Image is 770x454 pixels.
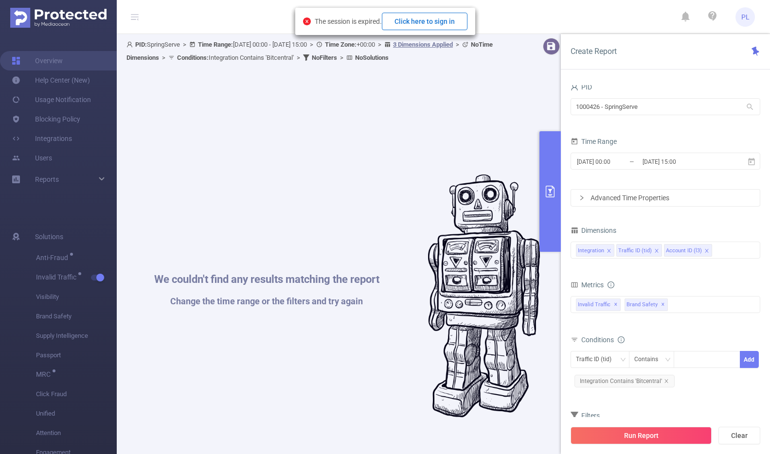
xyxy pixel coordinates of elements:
span: Brand Safety [625,298,668,311]
b: No Filters [312,54,337,61]
a: Integrations [12,129,72,148]
i: icon: close [704,248,709,254]
img: # [428,175,540,418]
span: The session is expired. [315,17,467,25]
h1: Change the time range or the filters and try again [154,297,379,306]
a: Overview [12,51,63,70]
div: Traffic ID (tid) [576,351,618,367]
i: icon: info-circle [618,336,625,343]
span: ✕ [614,299,618,311]
img: Protected Media [10,8,107,28]
span: Passport [36,346,117,365]
span: > [307,41,316,48]
input: End date [642,155,720,168]
h1: We couldn't find any results matching the report [154,274,379,285]
i: icon: close [607,248,611,254]
div: Account ID (l3) [666,244,702,257]
u: 3 Dimensions Applied [393,41,453,48]
span: Invalid Traffic [576,298,621,311]
span: Metrics [571,281,604,289]
span: Solutions [35,227,63,246]
div: Integration [578,244,604,257]
span: PID [571,83,592,91]
span: Filters [571,412,600,419]
span: Conditions [581,336,625,344]
b: Time Range: [198,41,233,48]
i: icon: info-circle [608,281,614,288]
span: > [453,41,462,48]
span: > [180,41,189,48]
span: Invalid Traffic [36,274,80,280]
li: Traffic ID (tid) [616,244,662,257]
input: Start date [576,155,655,168]
i: icon: user [126,41,135,48]
li: Integration [576,244,614,257]
span: > [375,41,384,48]
button: Click here to sign in [382,13,467,30]
span: MRC [36,371,54,378]
b: Conditions : [177,54,209,61]
span: ✕ [661,299,665,311]
b: PID: [135,41,147,48]
i: icon: close-circle [303,17,311,25]
span: Create Report [571,47,617,56]
i: icon: close [664,379,669,384]
a: Reports [35,170,59,189]
li: Account ID (l3) [664,244,712,257]
span: Anti-Fraud [36,254,72,261]
button: Run Report [571,427,712,444]
i: icon: close [654,248,659,254]
span: Dimensions [571,227,616,234]
span: Visibility [36,287,117,307]
div: icon: rightAdvanced Time Properties [571,190,760,206]
button: Add [740,351,759,368]
i: icon: right [579,195,585,201]
span: PL [741,7,750,27]
span: SpringServe [DATE] 00:00 - [DATE] 15:00 +00:00 [126,41,493,61]
div: Traffic ID (tid) [618,244,652,257]
span: Unified [36,404,117,423]
button: Clear [718,427,760,444]
span: Click Fraud [36,384,117,404]
span: Integration Contains 'Bitcentral' [177,54,294,61]
b: No Solutions [355,54,389,61]
b: Time Zone: [325,41,357,48]
div: Contains [634,351,665,367]
span: Time Range [571,138,617,145]
i: icon: user [571,83,578,91]
span: Attention [36,423,117,443]
a: Help Center (New) [12,70,90,90]
span: > [159,54,168,61]
a: Blocking Policy [12,109,80,129]
span: > [337,54,346,61]
span: Integration Contains 'Bitcentral' [574,375,675,387]
span: Reports [35,175,59,183]
span: Brand Safety [36,307,117,326]
a: Usage Notification [12,90,91,109]
a: Users [12,148,52,168]
i: icon: down [665,357,671,364]
span: Supply Intelligence [36,326,117,346]
span: > [294,54,303,61]
i: icon: down [620,357,626,364]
